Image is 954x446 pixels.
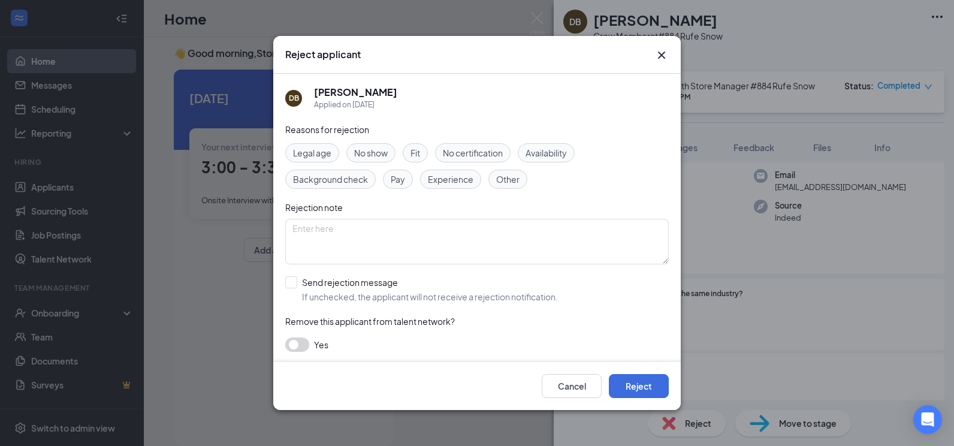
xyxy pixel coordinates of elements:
button: Cancel [542,374,602,398]
span: Fit [410,146,420,159]
button: Reject [609,374,669,398]
svg: Cross [654,48,669,62]
div: DB [289,93,299,103]
span: Remove this applicant from talent network? [285,316,455,327]
span: Background check [293,173,368,186]
span: Availability [526,146,567,159]
span: Other [496,173,520,186]
h5: [PERSON_NAME] [314,86,397,99]
span: Reasons for rejection [285,124,369,135]
span: Pay [391,173,405,186]
div: Open Intercom Messenger [913,405,942,434]
span: Legal age [293,146,331,159]
span: No certification [443,146,503,159]
span: No show [354,146,388,159]
div: Applied on [DATE] [314,99,397,111]
span: Rejection note [285,202,343,213]
span: Experience [428,173,473,186]
span: Yes [314,337,328,352]
h3: Reject applicant [285,48,361,61]
button: Close [654,48,669,62]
